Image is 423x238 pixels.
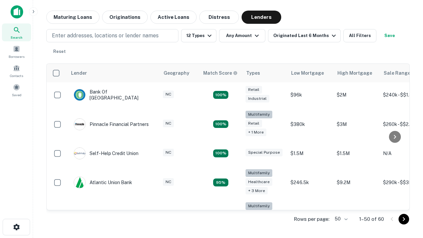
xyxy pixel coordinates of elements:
div: Matching Properties: 15, hasApolloMatch: undefined [213,91,228,99]
th: Low Mortgage [287,64,333,82]
div: Pinnacle Financial Partners [74,118,149,130]
img: picture [74,89,85,100]
div: Lender [71,69,87,77]
span: Search [11,35,22,40]
button: Lenders [242,11,281,24]
div: Matching Properties: 17, hasApolloMatch: undefined [213,120,228,128]
button: Any Amount [219,29,265,42]
div: Low Mortgage [291,69,324,77]
td: $3.2M [333,199,380,232]
img: capitalize-icon.png [11,5,23,19]
button: Save your search to get updates of matches that match your search criteria. [379,29,400,42]
button: Go to next page [399,214,409,224]
p: 1–50 of 60 [359,215,384,223]
div: High Mortgage [337,69,372,77]
div: NC [163,149,174,156]
h6: Match Score [203,69,236,77]
th: Geography [160,64,199,82]
div: Retail [246,86,262,94]
div: Special Purpose [246,149,283,156]
button: Originations [102,11,148,24]
div: Capitalize uses an advanced AI algorithm to match your search with the best lender. The match sco... [203,69,238,77]
div: Originated Last 6 Months [273,32,338,40]
div: Matching Properties: 9, hasApolloMatch: undefined [213,178,228,186]
div: Geography [164,69,189,77]
button: Distress [199,11,239,24]
td: $380k [287,107,333,141]
span: Saved [12,92,21,98]
td: $3M [333,107,380,141]
a: Search [2,23,31,41]
td: $96k [287,82,333,107]
div: Multifamily [246,111,272,118]
a: Borrowers [2,43,31,60]
button: Maturing Loans [46,11,99,24]
div: The Fidelity Bank [74,210,127,222]
div: Types [246,69,260,77]
div: + 3 more [246,187,268,195]
div: Self-help Credit Union [74,147,138,159]
iframe: Chat Widget [390,164,423,196]
div: Matching Properties: 11, hasApolloMatch: undefined [213,149,228,157]
div: 50 [332,214,349,224]
div: Multifamily [246,202,272,210]
button: Enter addresses, locations or lender names [46,29,178,42]
div: Healthcare [246,178,272,186]
a: Saved [2,81,31,99]
td: $2M [333,82,380,107]
div: NC [163,91,174,98]
span: Borrowers [9,54,24,59]
div: Retail [246,120,262,127]
td: $246k [287,199,333,232]
td: $1.5M [333,141,380,166]
td: $9.2M [333,166,380,199]
div: Sale Range [384,69,410,77]
div: NC [163,178,174,186]
img: picture [74,119,85,130]
a: Contacts [2,62,31,80]
button: All Filters [343,29,376,42]
div: Industrial [246,95,269,102]
p: Rows per page: [294,215,329,223]
span: Contacts [10,73,23,78]
button: 12 Types [181,29,216,42]
th: Capitalize uses an advanced AI algorithm to match your search with the best lender. The match sco... [199,64,242,82]
th: Types [242,64,287,82]
button: Reset [49,45,70,58]
p: Enter addresses, locations or lender names [52,32,159,40]
div: + 1 more [246,129,266,136]
div: NC [163,120,174,127]
td: $1.5M [287,141,333,166]
div: Bank Of [GEOGRAPHIC_DATA] [74,89,153,101]
img: picture [74,148,85,159]
img: picture [74,177,85,188]
div: Atlantic Union Bank [74,177,132,188]
td: $246.5k [287,166,333,199]
div: Multifamily [246,169,272,177]
button: Originated Last 6 Months [268,29,341,42]
th: Lender [67,64,160,82]
button: Active Loans [150,11,197,24]
th: High Mortgage [333,64,380,82]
